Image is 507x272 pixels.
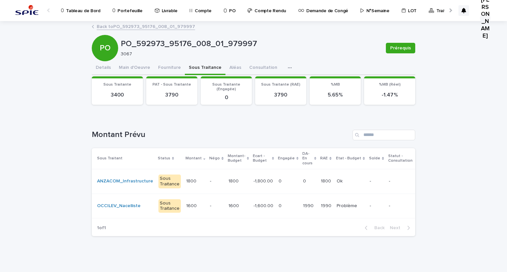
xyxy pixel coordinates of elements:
p: Ecart - Budget [253,152,270,165]
p: Montant [186,155,202,162]
span: Back [370,226,385,230]
p: -1.47 % [368,92,411,98]
p: - [370,203,383,209]
p: 1 of 1 [92,220,111,236]
p: 0 [279,177,283,184]
p: 1600 [186,202,198,209]
p: - [370,178,383,184]
p: Statut - Consultation [388,152,413,165]
p: RAE [320,155,328,162]
p: Etat - Budget [336,155,361,162]
button: Next [387,225,415,231]
img: svstPd6MQfCT1uX1QGkG [13,4,41,17]
div: Sous Traitance [158,199,181,213]
p: Négo [209,155,220,162]
div: [PERSON_NAME] [480,13,490,23]
button: Consultation [245,61,281,75]
button: Details [92,61,115,75]
p: 0 [303,177,307,184]
p: 1800 [228,177,240,184]
button: Aléas [225,61,245,75]
a: OCCILEV_Nacelliste [97,203,141,209]
p: - [210,203,223,209]
p: Montant-Budget [228,152,245,165]
p: -1,600.00 [253,202,275,209]
p: Engagée [278,155,295,162]
button: Sous Traitance [185,61,225,75]
p: Solde [369,155,380,162]
button: Prérequis [386,43,415,53]
div: PO [92,17,118,53]
button: Back [359,225,387,231]
p: 1600 [228,202,240,209]
p: 3790 [259,92,302,98]
span: %MB [331,83,340,87]
p: 1990 [321,202,333,209]
p: DA-En cours [302,150,313,167]
p: - [389,203,412,209]
tr: ANZACOM_Infrastructure Sous Traitance18001800 -18001800 -1,800.00-1,800.00 00 00 18001800 OkOk --... [92,169,478,194]
p: 1800 [321,177,332,184]
span: Next [390,226,404,230]
span: Sous Traitante [103,83,131,87]
button: Fourniture [154,61,185,75]
span: Sous Traitante (RAE) [261,83,300,87]
a: Back toPO_592973_95176_008_01_979997 [97,22,195,30]
p: 3790 [150,92,193,98]
p: - [210,178,223,184]
p: Problème [337,202,358,209]
input: Search [353,130,415,140]
p: 0 [205,95,248,101]
p: Ok [337,177,344,184]
span: %MB (Réel) [379,83,401,87]
span: Prérequis [390,45,411,51]
h1: Montant Prévu [92,130,350,140]
p: -1,800.00 [253,177,274,184]
div: Sous Traitance [158,175,181,188]
tr: OCCILEV_Nacelliste Sous Traitance16001600 -16001600 -1,600.00-1,600.00 00 19901990 19901990 Probl... [92,194,478,218]
span: Sous Traitante (Engagée) [212,83,240,91]
span: PAT - Sous Traitante [152,83,191,87]
p: - [389,178,412,184]
p: 3400 [96,92,139,98]
p: Status [158,155,170,162]
p: 1800 [186,177,198,184]
button: Main d'Oeuvre [115,61,154,75]
p: PO_592973_95176_008_01_979997 [121,39,381,49]
p: 1990 [303,202,315,209]
p: Sous Traitant [97,155,122,162]
p: 5.65 % [314,92,357,98]
p: 3067 [121,51,378,57]
p: 0 [279,202,283,209]
a: ANZACOM_Infrastructure [97,178,153,184]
